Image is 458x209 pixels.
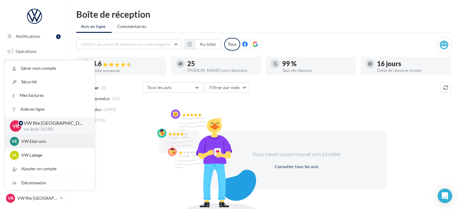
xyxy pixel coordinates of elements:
[92,60,161,67] div: 4.6
[185,39,221,49] button: Au total
[4,150,65,168] a: PLV et print personnalisable
[377,68,446,72] div: Délai de réponse moyen
[82,96,110,102] span: Non répondus
[117,23,146,29] span: Commentaires
[4,30,63,43] button: Notifications 1
[195,39,221,49] button: Au total
[81,41,170,47] span: Choisir un point de vente ou un code magasin
[147,85,172,90] span: Tous les avis
[5,176,95,190] div: Déconnexion
[5,75,95,89] a: Sécurité
[76,10,451,19] div: Boîte de réception
[4,135,65,148] a: Calendrier
[4,105,65,118] a: Contacts
[24,127,85,132] p: vw-kear-31100
[4,91,65,103] a: Campagnes
[4,170,65,188] a: Campagnes DataOnDemand
[92,69,161,73] div: Note moyenne
[142,82,202,93] button: Tous les avis
[16,49,37,54] span: Opérations
[17,195,57,201] p: VW Rte [GEOGRAPHIC_DATA]
[21,152,87,158] p: VW Labège
[438,189,452,203] div: Open Intercom Messenger
[5,62,95,75] a: Gérer mon compte
[5,103,95,116] a: Aide en ligne
[245,150,348,158] div: Vous n'avez aucun nouvel avis à traiter
[204,82,250,93] button: Filtrer par note
[104,107,116,112] span: (2690)
[5,89,95,102] a: Mes factures
[112,96,120,101] span: (25)
[76,39,181,49] button: Choisir un point de vente ou un code magasin
[8,195,14,201] span: VR
[16,34,40,39] span: Notifications
[5,162,95,176] div: Ajouter un compte
[24,120,85,127] p: VW Rte [GEOGRAPHIC_DATA]
[187,60,256,67] div: 25
[56,34,61,39] div: 1
[21,138,87,144] p: VW Etat-unis
[4,45,65,58] a: Opérations
[13,122,19,129] span: VR
[12,152,17,158] span: VL
[12,138,17,144] span: VE
[5,192,64,204] a: VR VW Rte [GEOGRAPHIC_DATA]
[377,60,446,67] div: 16 jours
[187,68,256,72] div: [PERSON_NAME] non répondus
[282,68,351,72] div: Taux de réponse
[282,60,351,67] div: 99 %
[224,38,240,51] div: Tous
[4,120,65,133] a: Médiathèque
[4,75,65,88] a: Visibilité en ligne
[4,60,65,73] a: Boîte de réception
[93,118,106,123] span: (2715)
[272,163,321,170] button: Consulter tous les avis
